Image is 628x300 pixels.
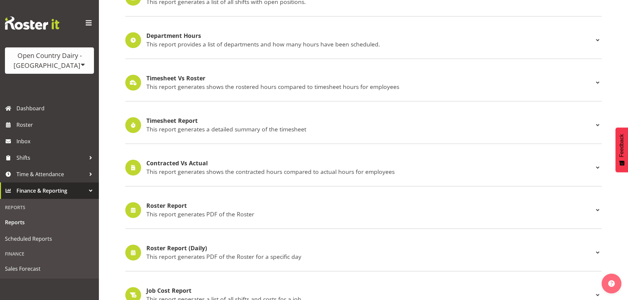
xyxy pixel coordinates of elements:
[125,202,602,218] div: Roster Report This report generates PDF of the Roster
[146,203,594,209] h4: Roster Report
[146,118,594,124] h4: Timesheet Report
[2,231,97,247] a: Scheduled Reports
[2,260,97,277] a: Sales Forecast
[146,168,594,175] p: This report generates shows the contracted hours compared to actual hours for employees
[146,75,594,82] h4: Timesheet Vs Roster
[146,287,594,294] h4: Job Cost Report
[16,136,96,146] span: Inbox
[619,134,625,157] span: Feedback
[125,75,602,91] div: Timesheet Vs Roster This report generates shows the rostered hours compared to timesheet hours fo...
[146,245,594,252] h4: Roster Report (Daily)
[608,280,615,287] img: help-xxl-2.png
[5,234,94,244] span: Scheduled Reports
[125,32,602,48] div: Department Hours This report provides a list of departments and how many hours have been scheduled.
[125,117,602,133] div: Timesheet Report This report generates a detailed summary of the timesheet
[125,245,602,260] div: Roster Report (Daily) This report generates PDF of the Roster for a specific day
[146,210,594,218] p: This report generates PDF of the Roster
[5,217,94,227] span: Reports
[5,16,59,30] img: Rosterit website logo
[146,83,594,90] p: This report generates shows the rostered hours compared to timesheet hours for employees
[16,169,86,179] span: Time & Attendance
[2,247,97,260] div: Finance
[146,160,594,167] h4: Contracted Vs Actual
[146,41,594,48] p: This report provides a list of departments and how many hours have been scheduled.
[2,214,97,231] a: Reports
[16,186,86,196] span: Finance & Reporting
[125,160,602,176] div: Contracted Vs Actual This report generates shows the contracted hours compared to actual hours fo...
[146,33,594,39] h4: Department Hours
[12,51,87,70] div: Open Country Dairy - [GEOGRAPHIC_DATA]
[16,153,86,163] span: Shifts
[5,264,94,274] span: Sales Forecast
[16,120,96,130] span: Roster
[2,201,97,214] div: Reports
[146,125,594,133] p: This report generates a detailed summary of the timesheet
[615,127,628,172] button: Feedback - Show survey
[146,253,594,260] p: This report generates PDF of the Roster for a specific day
[16,103,96,113] span: Dashboard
